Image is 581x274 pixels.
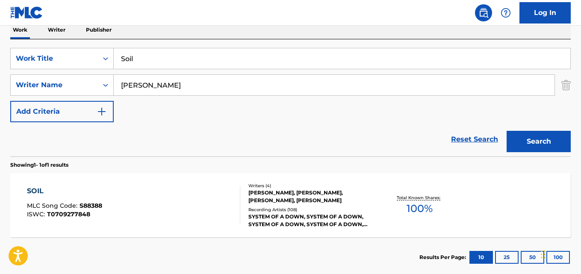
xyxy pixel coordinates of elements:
[10,48,571,156] form: Search Form
[16,80,93,90] div: Writer Name
[10,173,571,237] a: SOILMLC Song Code:S88388ISWC:T0709277848Writers (4)[PERSON_NAME], [PERSON_NAME], [PERSON_NAME], [...
[521,251,544,264] button: 50
[10,6,43,19] img: MLC Logo
[248,213,373,228] div: SYSTEM OF A DOWN, SYSTEM OF A DOWN, SYSTEM OF A DOWN, SYSTEM OF A DOWN, SYSTEM OF A DOWN
[248,206,373,213] div: Recording Artists ( 108 )
[80,202,102,209] span: S88388
[407,201,433,216] span: 100 %
[541,242,546,267] div: Drag
[447,130,502,149] a: Reset Search
[47,210,90,218] span: T0709277848
[519,2,571,24] a: Log In
[97,106,107,117] img: 9d2ae6d4665cec9f34b9.svg
[45,21,68,39] p: Writer
[27,202,80,209] span: MLC Song Code :
[469,251,493,264] button: 10
[538,233,581,274] iframe: Chat Widget
[27,210,47,218] span: ISWC :
[83,21,114,39] p: Publisher
[16,53,93,64] div: Work Title
[248,183,373,189] div: Writers ( 4 )
[419,253,468,261] p: Results Per Page:
[27,186,102,196] div: SOIL
[248,189,373,204] div: [PERSON_NAME], [PERSON_NAME], [PERSON_NAME], [PERSON_NAME]
[495,251,519,264] button: 25
[497,4,514,21] div: Help
[561,74,571,96] img: Delete Criterion
[478,8,489,18] img: search
[501,8,511,18] img: help
[475,4,492,21] a: Public Search
[10,21,30,39] p: Work
[10,161,68,169] p: Showing 1 - 1 of 1 results
[397,194,442,201] p: Total Known Shares:
[507,131,571,152] button: Search
[10,101,114,122] button: Add Criteria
